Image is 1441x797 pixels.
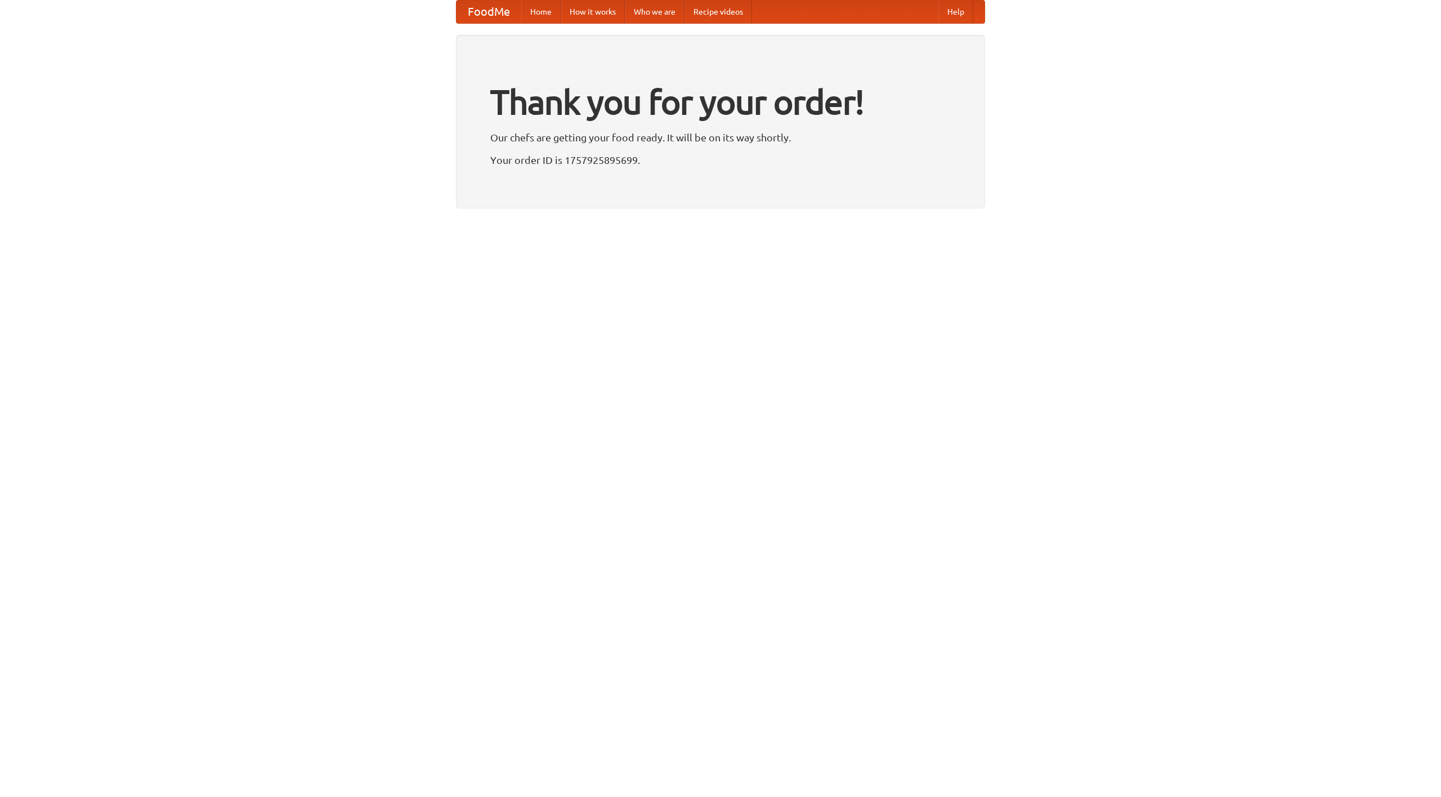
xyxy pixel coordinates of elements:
a: How it works [561,1,625,23]
p: Your order ID is 1757925895699. [490,152,951,168]
a: Help [938,1,973,23]
h1: Thank you for your order! [490,75,951,129]
p: Our chefs are getting your food ready. It will be on its way shortly. [490,129,951,146]
a: Who we are [625,1,684,23]
a: FoodMe [457,1,521,23]
a: Recipe videos [684,1,752,23]
a: Home [521,1,561,23]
